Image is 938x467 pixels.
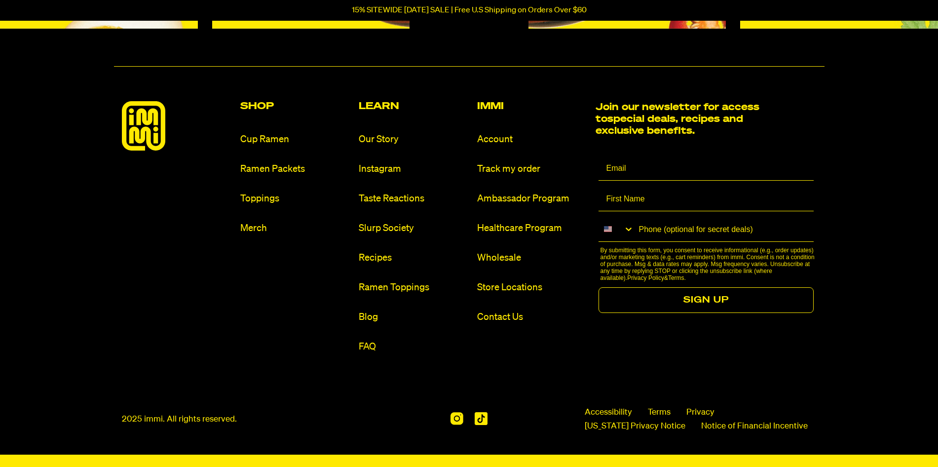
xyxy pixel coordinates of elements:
[240,133,351,146] a: Cup Ramen
[596,101,766,137] h2: Join our newsletter for access to special deals, recipes and exclusive benefits.
[686,407,714,419] a: Privacy
[585,421,685,432] a: [US_STATE] Privacy Notice
[477,192,588,205] a: Ambassador Program
[359,133,469,146] a: Our Story
[240,101,351,111] h2: Shop
[477,222,588,235] a: Healthcare Program
[477,162,588,176] a: Track my order
[359,162,469,176] a: Instagram
[634,217,814,241] input: Phone (optional for secret deals)
[599,187,814,211] input: First Name
[352,6,587,15] p: 15% SITEWIDE [DATE] SALE | Free U.S Shipping on Orders Over $60
[604,225,612,233] img: United States
[599,287,814,313] button: SIGN UP
[668,274,684,281] a: Terms
[585,407,632,419] span: Accessibility
[122,101,165,151] img: immieats
[359,222,469,235] a: Slurp Society
[122,414,237,426] p: 2025 immi. All rights reserved.
[240,222,351,235] a: Merch
[627,274,664,281] a: Privacy Policy
[477,311,588,324] a: Contact Us
[701,421,808,432] a: Notice of Financial Incentive
[477,101,588,111] h2: Immi
[599,217,634,241] button: Search Countries
[359,311,469,324] a: Blog
[475,412,488,425] img: TikTok
[240,162,351,176] a: Ramen Packets
[359,192,469,205] a: Taste Reactions
[477,133,588,146] a: Account
[359,101,469,111] h2: Learn
[477,251,588,265] a: Wholesale
[359,251,469,265] a: Recipes
[599,156,814,181] input: Email
[600,247,817,281] p: By submitting this form, you consent to receive informational (e.g., order updates) and/or market...
[240,192,351,205] a: Toppings
[359,340,469,353] a: FAQ
[450,412,463,425] img: Instagram
[359,281,469,294] a: Ramen Toppings
[477,281,588,294] a: Store Locations
[648,407,671,419] a: Terms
